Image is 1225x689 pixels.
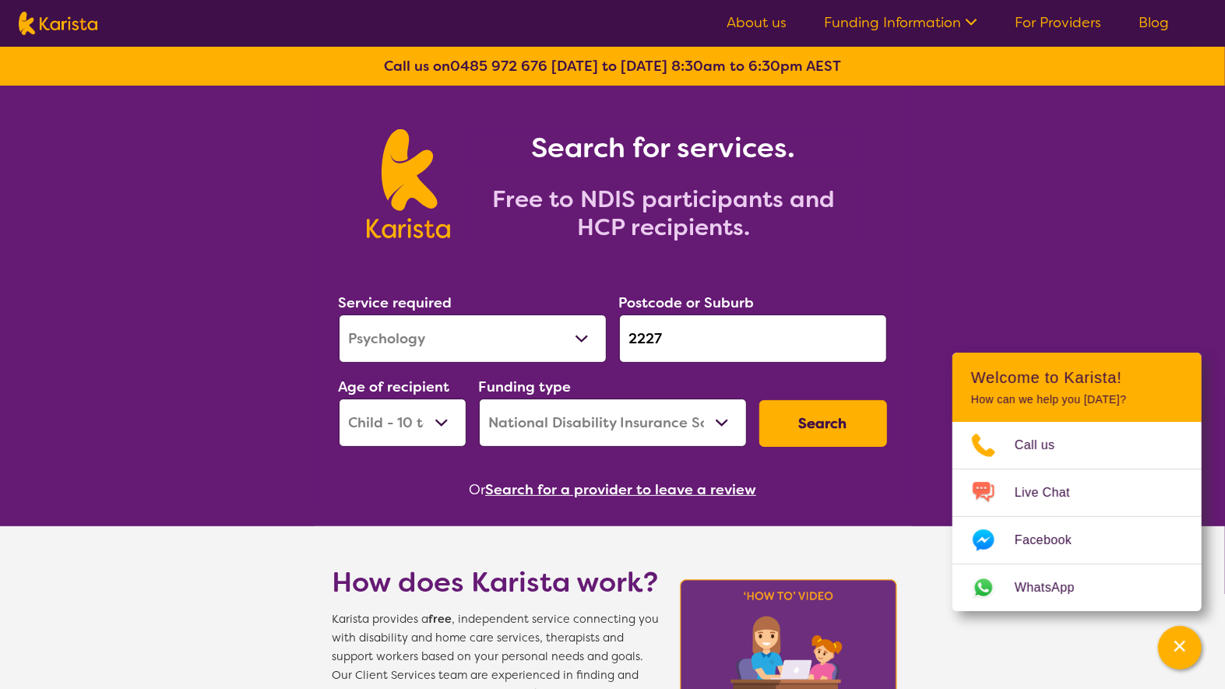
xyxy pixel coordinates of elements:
a: Web link opens in a new tab. [952,564,1202,611]
label: Funding type [479,378,572,396]
p: How can we help you [DATE]? [971,393,1183,406]
h2: Free to NDIS participants and HCP recipients. [469,185,858,241]
label: Service required [339,294,452,312]
div: Channel Menu [952,353,1202,611]
button: Search [759,400,887,447]
h2: Welcome to Karista! [971,368,1183,387]
span: Live Chat [1015,481,1089,504]
span: Call us [1015,434,1074,457]
span: Or [469,478,485,501]
b: free [429,612,452,627]
button: Channel Menu [1158,626,1202,670]
input: Type [619,315,887,363]
span: WhatsApp [1015,576,1093,599]
label: Age of recipient [339,378,450,396]
img: Karista logo [367,129,450,238]
h1: How does Karista work? [333,564,660,601]
ul: Choose channel [952,422,1202,611]
a: Funding Information [824,13,977,32]
span: Facebook [1015,529,1090,552]
a: About us [727,13,787,32]
a: Blog [1139,13,1169,32]
label: Postcode or Suburb [619,294,755,312]
a: For Providers [1015,13,1101,32]
b: Call us on [DATE] to [DATE] 8:30am to 6:30pm AEST [384,57,841,76]
img: Karista logo [19,12,97,35]
button: Search for a provider to leave a review [485,478,756,501]
h1: Search for services. [469,129,858,167]
a: 0485 972 676 [450,57,547,76]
